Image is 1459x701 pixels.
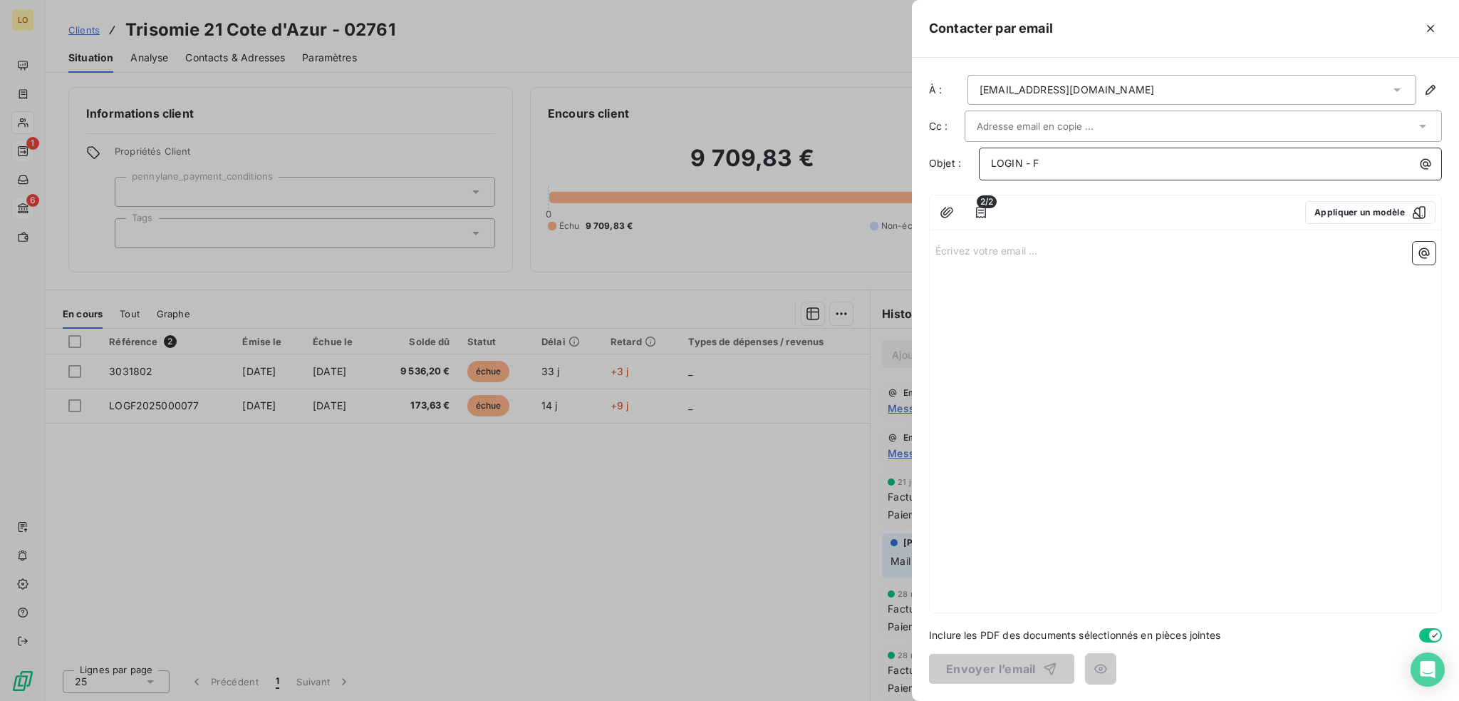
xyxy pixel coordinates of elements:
[977,116,1130,137] input: Adresse email en copie ...
[977,195,997,208] span: 2/2
[929,83,965,97] label: À :
[980,83,1154,97] div: [EMAIL_ADDRESS][DOMAIN_NAME]
[1305,201,1435,224] button: Appliquer un modèle
[929,157,961,169] span: Objet :
[929,628,1220,643] span: Inclure les PDF des documents sélectionnés en pièces jointes
[929,19,1053,39] h5: Contacter par email
[929,654,1074,684] button: Envoyer l’email
[1411,653,1445,687] div: Open Intercom Messenger
[991,157,1039,169] span: LOGIN - F
[929,119,965,133] label: Cc :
